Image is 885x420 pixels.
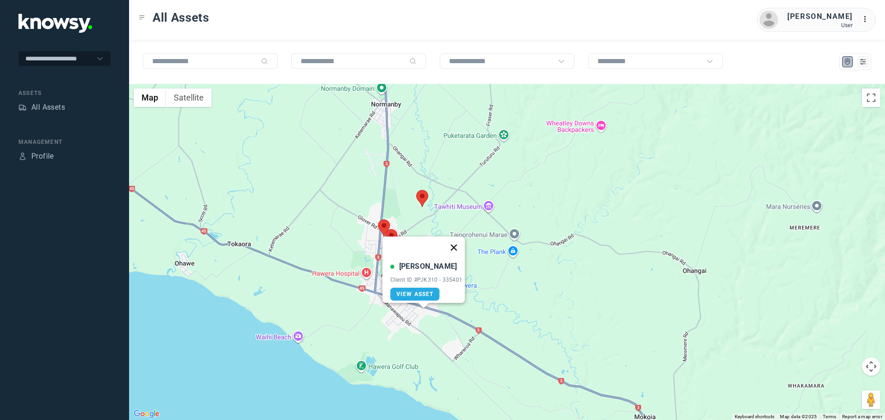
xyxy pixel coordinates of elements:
[153,9,209,26] span: All Assets
[18,103,27,112] div: Assets
[844,58,852,66] div: Map
[166,89,212,107] button: Show satellite imagery
[31,151,54,162] div: Profile
[760,11,778,29] img: avatar.png
[862,357,880,376] button: Map camera controls
[780,414,817,419] span: Map data ©2025
[18,89,111,97] div: Assets
[18,138,111,146] div: Management
[131,408,162,420] img: Google
[442,237,465,259] button: Close
[18,14,92,33] img: Application Logo
[139,14,145,21] div: Toggle Menu
[390,288,440,301] a: View Asset
[862,16,872,23] tspan: ...
[261,58,268,65] div: Search
[862,89,880,107] button: Toggle fullscreen view
[409,58,417,65] div: Search
[31,102,65,113] div: All Assets
[862,14,873,25] div: :
[823,414,837,419] a: Terms (opens in new tab)
[18,152,27,160] div: Profile
[787,11,853,22] div: [PERSON_NAME]
[862,14,873,26] div: :
[131,408,162,420] a: Open this area in Google Maps (opens a new window)
[399,261,457,272] div: [PERSON_NAME]
[862,390,880,409] button: Drag Pegman onto the map to open Street View
[735,414,774,420] button: Keyboard shortcuts
[18,151,54,162] a: ProfileProfile
[787,22,853,29] div: User
[859,58,867,66] div: List
[134,89,166,107] button: Show street map
[396,291,434,297] span: View Asset
[390,277,463,283] div: Client ID #PJK310 - 335401
[18,102,65,113] a: AssetsAll Assets
[842,414,882,419] a: Report a map error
